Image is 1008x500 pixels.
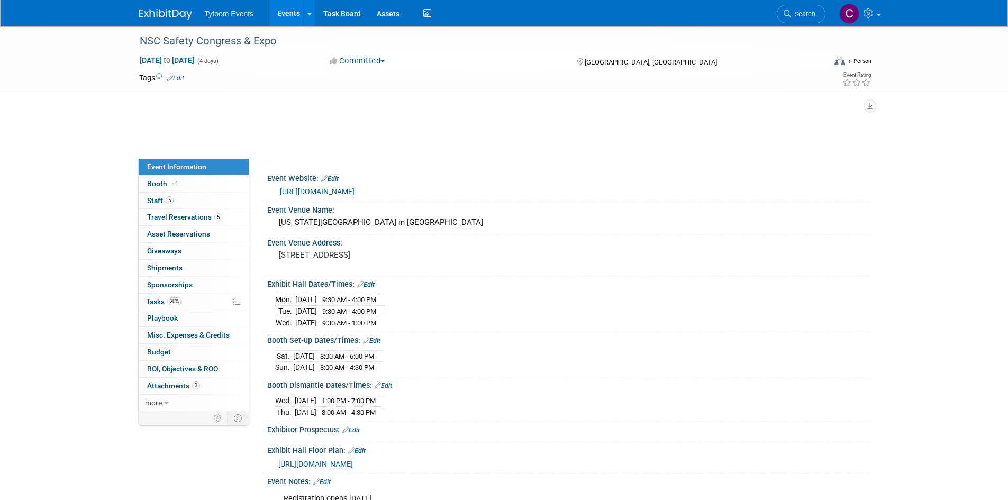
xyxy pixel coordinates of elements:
div: Exhibit Hall Dates/Times: [267,276,869,290]
span: Sponsorships [147,280,193,289]
td: Tue. [275,306,295,317]
a: more [139,395,249,411]
span: more [145,398,162,407]
span: (4 days) [196,58,219,65]
a: Playbook [139,310,249,326]
div: Booth Dismantle Dates/Times: [267,377,869,391]
a: Booth [139,176,249,192]
a: Misc. Expenses & Credits [139,327,249,343]
div: Event Rating [842,72,871,78]
td: [DATE] [295,406,316,417]
a: Staff5 [139,193,249,209]
a: Edit [342,426,360,434]
span: Asset Reservations [147,230,210,238]
div: Event Venue Name: [267,202,869,215]
span: [DATE] [DATE] [139,56,195,65]
span: Shipments [147,263,183,272]
span: Budget [147,348,171,356]
a: Edit [357,281,375,288]
td: [DATE] [295,395,316,407]
td: Wed. [275,395,295,407]
div: Exhibit Hall Floor Plan: [267,442,869,456]
div: NSC Safety Congress & Expo [136,32,810,51]
span: Tasks [146,297,181,306]
td: Thu. [275,406,295,417]
a: Asset Reservations [139,226,249,242]
a: Edit [375,382,392,389]
a: Event Information [139,159,249,175]
span: 20% [167,297,181,305]
div: Booth Set-up Dates/Times: [267,332,869,346]
span: 3 [192,381,200,389]
div: Event Venue Address: [267,235,869,248]
a: ROI, Objectives & ROO [139,361,249,377]
button: Committed [326,56,389,67]
span: Event Information [147,162,206,171]
div: Event Notes: [267,474,869,487]
td: [DATE] [293,350,315,362]
a: Edit [313,478,331,486]
td: [DATE] [295,306,317,317]
div: In-Person [847,57,871,65]
a: Search [777,5,825,23]
img: Format-Inperson.png [834,57,845,65]
a: [URL][DOMAIN_NAME] [280,187,355,196]
a: Edit [363,337,380,344]
td: Wed. [275,317,295,328]
a: Tasks20% [139,294,249,310]
i: Booth reservation complete [172,180,177,186]
span: Travel Reservations [147,213,222,221]
span: [GEOGRAPHIC_DATA], [GEOGRAPHIC_DATA] [585,58,717,66]
a: Budget [139,344,249,360]
span: 8:00 AM - 6:00 PM [320,352,374,360]
a: Giveaways [139,243,249,259]
a: Travel Reservations5 [139,209,249,225]
td: Personalize Event Tab Strip [209,411,228,425]
span: Attachments [147,381,200,390]
td: Sun. [275,362,293,373]
span: 8:00 AM - 4:30 PM [322,408,376,416]
td: Tags [139,72,184,83]
span: Misc. Expenses & Credits [147,331,230,339]
a: Shipments [139,260,249,276]
span: 1:00 PM - 7:00 PM [322,397,376,405]
div: Exhibitor Prospectus: [267,422,869,435]
td: [DATE] [295,294,317,306]
span: Booth [147,179,179,188]
a: Edit [348,447,366,454]
span: 5 [214,213,222,221]
a: Attachments3 [139,378,249,394]
span: ROI, Objectives & ROO [147,365,218,373]
td: [DATE] [295,317,317,328]
div: Event Format [763,55,872,71]
span: Search [791,10,815,18]
a: Sponsorships [139,277,249,293]
span: Tyfoom Events [205,10,254,18]
td: Mon. [275,294,295,306]
span: to [162,56,172,65]
a: Edit [321,175,339,183]
a: Edit [167,75,184,82]
div: Event Website: [267,170,869,184]
pre: [STREET_ADDRESS] [279,250,506,260]
span: Giveaways [147,247,181,255]
div: [US_STATE][GEOGRAPHIC_DATA] in [GEOGRAPHIC_DATA] [275,214,861,231]
span: 9:30 AM - 4:00 PM [322,307,376,315]
span: Staff [147,196,174,205]
span: 9:30 AM - 4:00 PM [322,296,376,304]
td: Sat. [275,350,293,362]
a: [URL][DOMAIN_NAME] [278,460,353,468]
span: 5 [166,196,174,204]
img: Chris Walker [839,4,859,24]
td: [DATE] [293,362,315,373]
span: Playbook [147,314,178,322]
span: 9:30 AM - 1:00 PM [322,319,376,327]
span: 8:00 AM - 4:30 PM [320,363,374,371]
td: Toggle Event Tabs [227,411,249,425]
img: ExhibitDay [139,9,192,20]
